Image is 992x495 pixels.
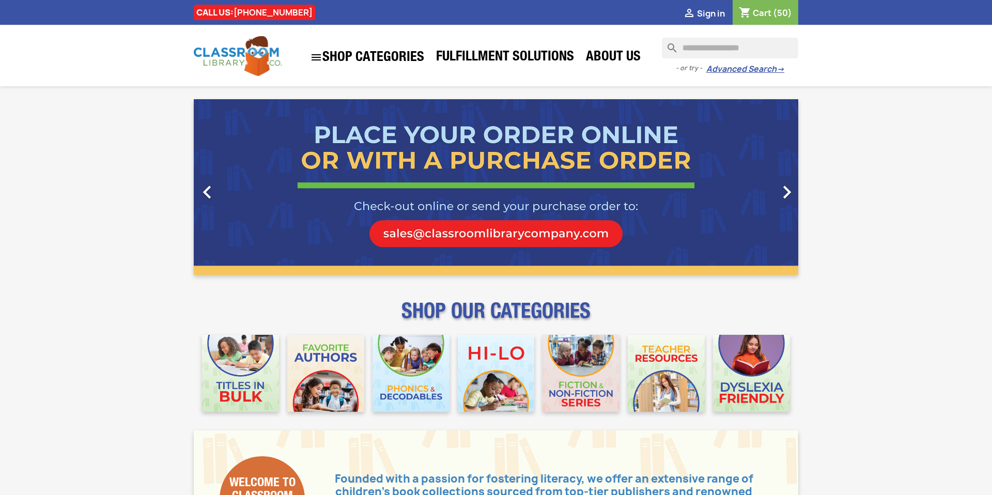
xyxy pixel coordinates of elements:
[676,63,706,73] span: - or try -
[194,36,282,76] img: Classroom Library Company
[697,8,725,19] span: Sign in
[202,335,279,412] img: CLC_Bulk_Mobile.jpg
[194,99,285,275] a: Previous
[706,64,784,74] a: Advanced Search→
[310,51,322,64] i: 
[628,335,705,412] img: CLC_Teacher_Resources_Mobile.jpg
[581,48,646,68] a: About Us
[753,7,771,19] span: Cart
[305,46,429,69] a: SHOP CATEGORIES
[194,308,798,327] p: SHOP OUR CATEGORIES
[194,179,220,205] i: 
[662,38,674,50] i: search
[683,8,695,20] i: 
[774,179,800,205] i: 
[708,99,799,275] a: Next
[458,335,535,412] img: CLC_HiLo_Mobile.jpg
[194,99,798,275] ul: Carousel container
[773,7,792,19] span: (50)
[739,7,792,19] a: Shopping cart link containing 50 product(s)
[739,7,751,20] i: shopping_cart
[542,335,619,412] img: CLC_Fiction_Nonfiction_Mobile.jpg
[713,335,790,412] img: CLC_Dyslexia_Mobile.jpg
[431,48,579,68] a: Fulfillment Solutions
[662,38,798,58] input: Search
[287,335,364,412] img: CLC_Favorite_Authors_Mobile.jpg
[373,335,450,412] img: CLC_Phonics_And_Decodables_Mobile.jpg
[683,8,725,19] a:  Sign in
[194,5,315,20] div: CALL US:
[234,7,313,18] a: [PHONE_NUMBER]
[777,64,784,74] span: →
